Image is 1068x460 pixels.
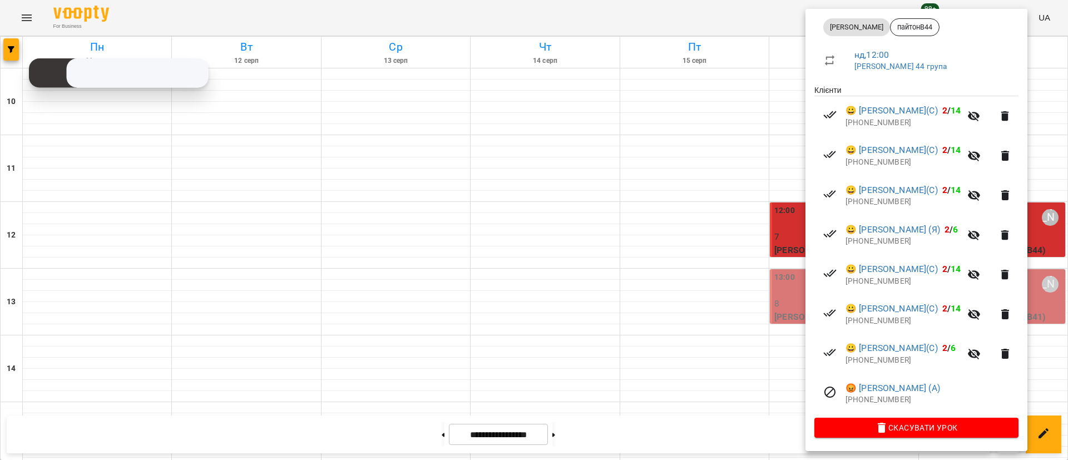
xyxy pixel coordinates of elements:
svg: Візит скасовано [823,385,837,399]
a: 😡 [PERSON_NAME] (А) [845,382,940,395]
span: 2 [942,303,947,314]
a: 😀 [PERSON_NAME](С) [845,342,938,355]
span: 2 [942,264,947,274]
svg: Візит сплачено [823,187,837,201]
span: 14 [951,145,961,155]
span: 2 [945,224,950,235]
span: 2 [942,105,947,116]
b: / [942,105,961,116]
span: 14 [951,105,961,116]
b: / [942,145,961,155]
b: / [942,185,961,195]
span: пайтонВ44 [891,22,939,32]
a: 😀 [PERSON_NAME](С) [845,184,938,197]
button: Скасувати Урок [814,418,1018,438]
b: / [945,224,958,235]
b: / [942,343,956,353]
p: [PHONE_NUMBER] [845,276,961,287]
span: 6 [951,343,956,353]
a: нд , 12:00 [854,50,889,60]
svg: Візит сплачено [823,227,837,240]
a: 😀 [PERSON_NAME] (Я) [845,223,940,236]
span: 2 [942,185,947,195]
a: 😀 [PERSON_NAME](С) [845,144,938,157]
span: [PERSON_NAME] [823,22,890,32]
p: [PHONE_NUMBER] [845,157,961,168]
svg: Візит сплачено [823,346,837,359]
b: / [942,303,961,314]
ul: Клієнти [814,85,1018,418]
p: [PHONE_NUMBER] [845,236,961,247]
span: Скасувати Урок [823,421,1010,434]
span: 2 [942,145,947,155]
svg: Візит сплачено [823,148,837,161]
a: 😀 [PERSON_NAME](С) [845,263,938,276]
p: [PHONE_NUMBER] [845,315,961,327]
svg: Візит сплачено [823,266,837,280]
a: 😀 [PERSON_NAME](С) [845,104,938,117]
p: [PHONE_NUMBER] [845,196,961,207]
span: 14 [951,264,961,274]
span: 6 [953,224,958,235]
p: [PHONE_NUMBER] [845,355,961,366]
svg: Візит сплачено [823,108,837,121]
a: 😀 [PERSON_NAME](С) [845,302,938,315]
svg: Візит сплачено [823,306,837,320]
p: [PHONE_NUMBER] [845,394,1018,405]
a: [PERSON_NAME] 44 група [854,62,947,71]
span: 14 [951,303,961,314]
div: пайтонВ44 [890,18,940,36]
b: / [942,264,961,274]
p: [PHONE_NUMBER] [845,117,961,128]
span: 2 [942,343,947,353]
span: 14 [951,185,961,195]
